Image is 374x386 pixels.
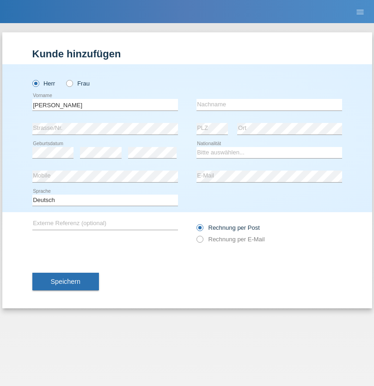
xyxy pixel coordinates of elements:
[32,80,38,86] input: Herr
[32,273,99,290] button: Speichern
[32,48,342,60] h1: Kunde hinzufügen
[351,9,369,14] a: menu
[66,80,72,86] input: Frau
[66,80,90,87] label: Frau
[196,224,202,236] input: Rechnung per Post
[32,80,55,87] label: Herr
[196,236,202,247] input: Rechnung per E-Mail
[196,236,265,243] label: Rechnung per E-Mail
[356,7,365,17] i: menu
[196,224,260,231] label: Rechnung per Post
[51,278,80,285] span: Speichern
